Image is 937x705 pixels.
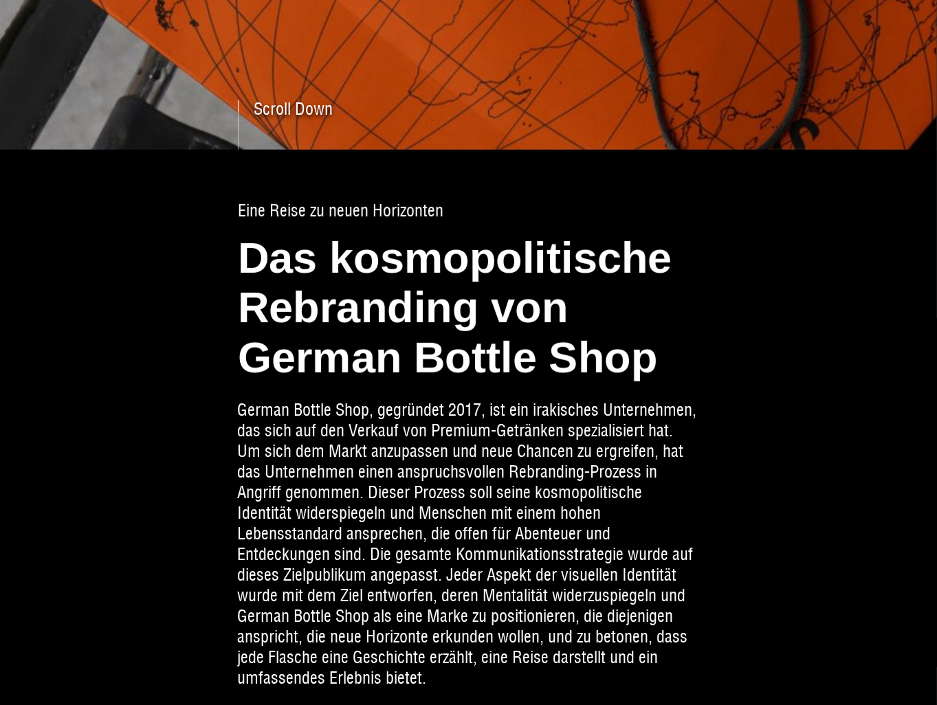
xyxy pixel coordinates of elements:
[404,233,443,283] span: m
[375,333,402,383] span: n
[445,333,472,383] span: o
[337,201,344,221] span: e
[452,282,479,333] span: g
[496,233,522,283] span: o
[414,282,426,333] span: i
[486,333,500,383] span: t
[272,333,296,383] span: e
[291,201,298,221] span: s
[500,333,513,383] span: l
[515,282,542,333] span: o
[238,201,246,221] span: E
[573,233,597,283] span: s
[269,233,293,283] span: a
[312,333,351,383] span: m
[513,333,537,383] span: e
[246,201,250,221] span: i
[269,201,280,221] span: R
[604,333,631,383] span: o
[296,333,313,383] span: r
[621,233,648,283] span: h
[336,282,360,333] span: a
[443,233,470,283] span: o
[250,201,258,221] span: n
[293,233,317,283] span: s
[258,201,265,221] span: e
[361,282,388,333] span: n
[310,201,316,221] span: z
[597,233,621,283] span: c
[238,282,269,333] span: R
[383,201,391,221] span: o
[426,282,452,333] span: n
[353,233,380,283] span: o
[269,282,293,333] span: e
[406,201,415,221] span: o
[648,233,672,283] span: e
[391,201,397,221] span: r
[316,201,324,221] span: u
[298,201,306,221] span: e
[254,100,333,117] span: Scroll Down
[435,201,443,221] span: n
[578,333,605,383] span: h
[380,233,404,283] span: s
[238,233,269,283] span: D
[344,201,353,221] span: u
[491,282,515,333] span: v
[293,282,320,333] span: b
[329,201,337,221] span: n
[320,282,337,333] span: r
[397,201,400,221] span: i
[353,201,360,221] span: e
[549,333,577,383] span: S
[414,333,445,383] span: B
[287,201,291,221] span: i
[542,282,569,333] span: n
[547,233,561,283] span: t
[423,201,428,221] span: t
[522,233,535,283] span: l
[387,282,414,333] span: d
[561,233,573,283] span: i
[400,201,406,221] span: z
[534,233,547,283] span: i
[472,333,486,383] span: t
[470,233,496,283] span: p
[280,201,287,221] span: e
[238,333,272,383] span: G
[428,201,435,221] span: e
[351,333,375,383] span: a
[329,233,353,283] span: k
[373,201,383,221] span: H
[415,201,423,221] span: n
[238,399,700,688] p: German Bottle Shop, gegründet 2017, ist ein irakisches Unternehmen, das sich auf den Verkauf von ...
[360,201,368,221] span: n
[631,333,658,383] span: p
